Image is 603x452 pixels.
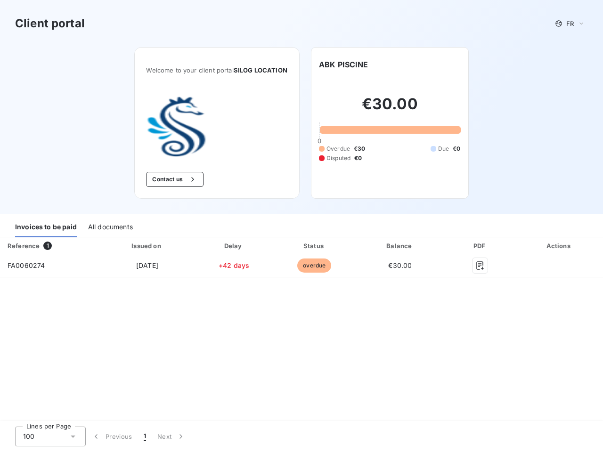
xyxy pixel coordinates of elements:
h6: ABK PISCINE [319,59,368,70]
span: €30 [354,145,365,153]
span: overdue [297,258,331,273]
span: €30.00 [388,261,412,269]
button: Next [152,427,191,446]
h3: Client portal [15,15,85,32]
div: PDF [447,241,513,250]
button: Previous [86,427,138,446]
div: All documents [88,218,133,237]
span: Welcome to your client portal [146,66,288,74]
span: SILOG LOCATION [234,66,287,74]
span: €0 [453,145,460,153]
div: Status [275,241,353,250]
span: [DATE] [136,261,158,269]
span: 100 [23,432,34,441]
button: 1 [138,427,152,446]
span: €0 [354,154,362,162]
div: Issued on [102,241,193,250]
span: 1 [144,432,146,441]
div: Invoices to be paid [15,218,77,237]
div: Delay [196,241,271,250]
div: Balance [358,241,443,250]
div: Reference [8,242,40,250]
img: Company logo [146,97,206,157]
span: FA0060274 [8,261,45,269]
span: 1 [43,242,52,250]
span: Due [438,145,449,153]
div: Actions [517,241,601,250]
h2: €30.00 [319,95,461,123]
span: 0 [318,137,321,145]
span: +42 days [219,261,249,269]
span: Disputed [326,154,350,162]
span: FR [566,20,574,27]
button: Contact us [146,172,203,187]
span: Overdue [326,145,350,153]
